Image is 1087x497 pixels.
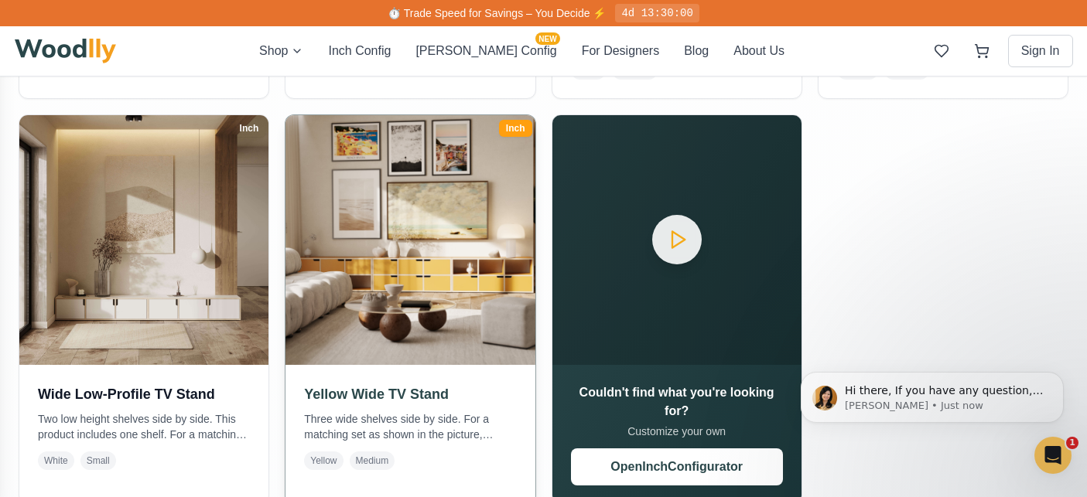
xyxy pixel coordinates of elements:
div: Inch [499,120,532,137]
img: Woodlly [15,39,117,63]
span: 1 [1066,437,1078,449]
button: OpenInchConfigurator [571,448,783,485]
div: 4d 13:30:00 [615,4,699,22]
img: Yellow Wide TV Stand [279,109,541,370]
h3: Wide Low-Profile TV Stand [38,383,250,405]
p: Three wide shelves side by side. For a matching set as shown in the picture, design and purchase ... [304,411,516,442]
span: ⏱️ Trade Speed for Savings – You Decide ⚡ [388,7,606,19]
span: Medium [350,451,395,470]
span: Small [80,451,116,470]
iframe: Intercom notifications message [778,339,1087,455]
p: Two low height shelves side by side. This product includes one shelf. For a matching set as shown... [38,411,250,442]
span: White [38,451,74,470]
p: Customize your own [571,424,783,439]
button: About Us [733,42,784,60]
button: [PERSON_NAME] ConfigNEW [415,42,556,60]
span: Yellow [304,451,343,470]
h3: Couldn't find what you're looking for? [571,383,783,420]
button: Sign In [1008,35,1073,67]
button: Inch Config [328,42,391,60]
span: NEW [535,32,559,45]
img: Wide Low-Profile TV Stand [19,115,268,364]
button: Shop [259,42,303,60]
button: Blog [684,42,709,60]
button: For Designers [582,42,659,60]
h3: Yellow Wide TV Stand [304,383,516,405]
div: Inch [233,120,266,137]
iframe: Intercom live chat [1034,437,1072,474]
